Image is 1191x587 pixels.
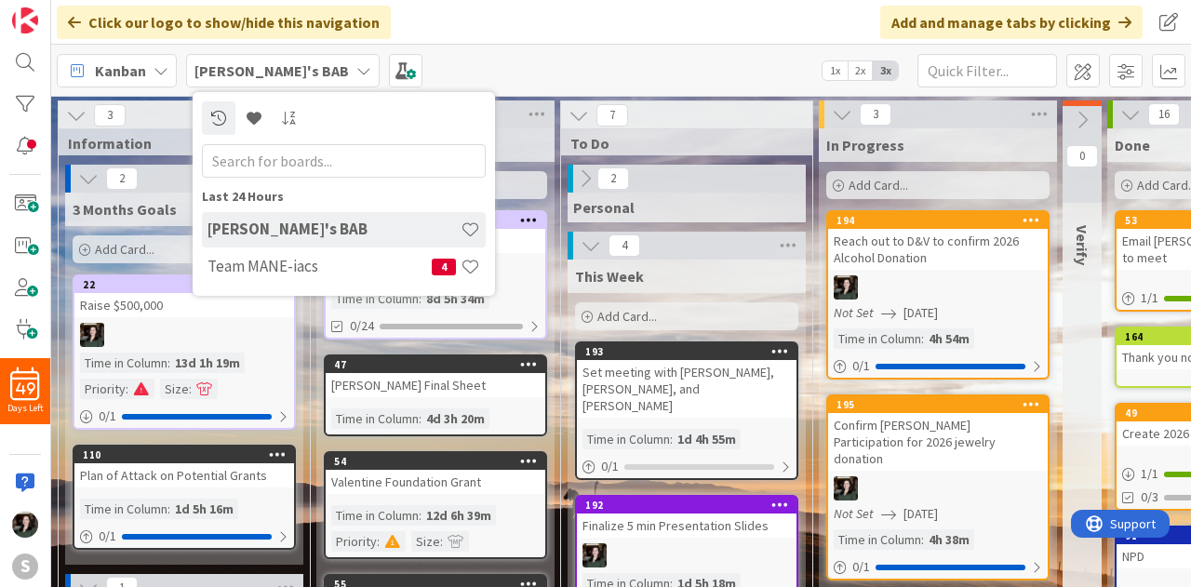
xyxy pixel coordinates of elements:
[577,343,796,360] div: 193
[903,303,938,323] span: [DATE]
[331,288,419,309] div: Time in Column
[828,396,1048,471] div: 195Confirm [PERSON_NAME] Participation for 2026 jewelry donation
[582,429,670,449] div: Time in Column
[597,167,629,190] span: 2
[74,323,294,347] div: AB
[834,328,921,349] div: Time in Column
[826,136,904,154] span: In Progress
[350,316,374,336] span: 0/24
[582,543,607,567] img: AB
[170,353,245,373] div: 13d 1h 19m
[68,134,287,153] span: Information
[577,543,796,567] div: AB
[440,531,443,552] span: :
[852,356,870,376] span: 0 / 1
[828,413,1048,471] div: Confirm [PERSON_NAME] Participation for 2026 jewelry donation
[422,408,489,429] div: 4d 3h 20m
[577,497,796,514] div: 192
[670,429,673,449] span: :
[74,525,294,548] div: 0/1
[80,379,126,399] div: Priority
[585,345,796,358] div: 193
[828,354,1048,378] div: 0/1
[570,134,789,153] span: To Do
[326,453,545,470] div: 54
[83,278,294,291] div: 22
[577,455,796,478] div: 0/1
[83,448,294,461] div: 110
[74,276,294,293] div: 22
[852,557,870,577] span: 0 / 1
[828,555,1048,579] div: 0/1
[880,6,1143,39] div: Add and manage tabs by clicking
[585,499,796,512] div: 192
[74,405,294,428] div: 0/1
[331,505,419,526] div: Time in Column
[419,505,422,526] span: :
[1148,103,1180,126] span: 16
[334,455,545,468] div: 54
[828,212,1048,270] div: 194Reach out to D&V to confirm 2026 Alcohol Donation
[326,356,545,373] div: 47
[99,527,116,546] span: 0 / 1
[326,356,545,397] div: 47[PERSON_NAME] Final Sheet
[873,61,898,80] span: 3x
[1141,464,1158,484] span: 1 / 1
[836,398,1048,411] div: 195
[834,304,874,321] i: Not Set
[74,447,294,487] div: 110Plan of Attack on Potential Grants
[1066,145,1098,167] span: 0
[573,198,635,217] span: Personal
[334,358,545,371] div: 47
[16,382,35,395] span: 49
[74,276,294,317] div: 22Raise $500,000
[189,379,192,399] span: :
[828,212,1048,229] div: 194
[828,476,1048,500] div: AB
[828,229,1048,270] div: Reach out to D&V to confirm 2026 Alcohol Donation
[828,396,1048,413] div: 195
[80,323,104,347] img: AB
[836,214,1048,227] div: 194
[80,353,167,373] div: Time in Column
[74,463,294,487] div: Plan of Attack on Potential Grants
[167,499,170,519] span: :
[95,241,154,258] span: Add Card...
[39,3,85,25] span: Support
[1115,136,1150,154] span: Done
[411,531,440,552] div: Size
[834,505,874,522] i: Not Set
[921,328,924,349] span: :
[924,328,974,349] div: 4h 54m
[207,220,461,238] h4: [PERSON_NAME]'s BAB
[12,554,38,580] div: S
[80,499,167,519] div: Time in Column
[74,293,294,317] div: Raise $500,000
[331,531,377,552] div: Priority
[577,360,796,418] div: Set meeting with [PERSON_NAME], [PERSON_NAME], and [PERSON_NAME]
[828,275,1048,300] div: AB
[326,470,545,494] div: Valentine Foundation Grant
[74,447,294,463] div: 110
[834,529,921,550] div: Time in Column
[834,275,858,300] img: AB
[422,288,489,309] div: 8d 5h 34m
[419,288,422,309] span: :
[419,408,422,429] span: :
[848,61,873,80] span: 2x
[202,144,486,178] input: Search for boards...
[73,200,177,219] span: 3 Months Goals
[57,6,391,39] div: Click our logo to show/hide this navigation
[860,103,891,126] span: 3
[167,353,170,373] span: :
[1141,288,1158,308] span: 1 / 1
[326,373,545,397] div: [PERSON_NAME] Final Sheet
[1073,225,1091,265] span: Verify
[823,61,848,80] span: 1x
[194,61,349,80] b: [PERSON_NAME]'s BAB
[597,308,657,325] span: Add Card...
[12,512,38,538] img: AB
[99,407,116,426] span: 0 / 1
[326,453,545,494] div: 54Valentine Foundation Grant
[331,408,419,429] div: Time in Column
